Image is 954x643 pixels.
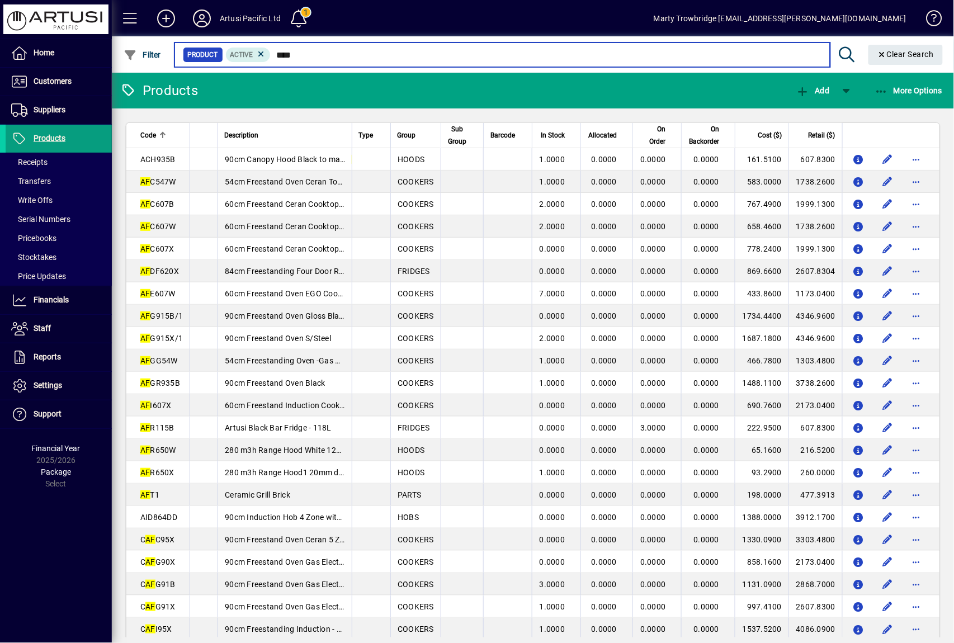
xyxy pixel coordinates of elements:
span: 0.0000 [640,356,666,365]
span: Ceramic Grill Brick [225,490,290,499]
span: 0.0000 [592,155,617,164]
button: More options [908,352,925,370]
td: 1687.1800 [735,327,788,349]
button: Edit [879,441,896,459]
span: 0.0000 [540,490,565,499]
div: Sub Group [448,123,476,148]
a: Support [6,400,112,428]
em: AF [145,557,155,566]
span: 1.0000 [540,177,565,186]
span: 1.0000 [540,155,565,164]
div: Allocated [588,129,627,141]
a: Settings [6,372,112,400]
span: Reports [34,352,61,361]
button: More options [908,195,925,213]
td: 858.1600 [735,551,788,573]
span: 84cm Freestanding Four Door Refridgerator & [PERSON_NAME] [225,267,452,276]
span: Transfers [11,177,51,186]
span: 0.0000 [592,379,617,387]
span: 0.0000 [592,244,617,253]
button: More options [908,441,925,459]
span: 0.0000 [540,311,565,320]
td: 4346.9600 [788,327,842,349]
span: Type [359,129,374,141]
div: Group [398,129,434,141]
span: 0.0000 [694,446,720,455]
span: 0.0000 [640,513,666,522]
span: 0.0000 [694,222,720,231]
span: 0.0000 [694,244,720,253]
span: 280 m3h Range Hood1 20mm duct - S/S [225,468,369,477]
td: 3303.4800 [788,528,842,551]
span: COOKERS [398,379,434,387]
button: Add [148,8,184,29]
span: 60cm Freestand Oven EGO Cooktop White [225,289,376,298]
span: C C95X [140,535,175,544]
span: 90cm Canopy Hood Black to match GR935B [225,155,391,164]
span: 0.0000 [592,311,617,320]
span: E607W [140,289,176,298]
span: 0.0000 [592,535,617,544]
span: C607B [140,200,174,209]
span: Pricebooks [11,234,56,243]
span: Products [34,134,65,143]
div: On Order [640,123,676,148]
td: 1173.0400 [788,282,842,305]
span: COOKERS [398,401,434,410]
span: 60cm Freestand Induction Cooktop Electric Oven S/S [225,401,415,410]
button: Edit [879,150,896,168]
a: Serial Numbers [6,210,112,229]
span: 0.0000 [640,289,666,298]
span: Suppliers [34,105,65,114]
span: Financial Year [32,444,81,453]
span: Settings [34,381,62,390]
span: 0.0000 [592,177,617,186]
button: Profile [184,8,220,29]
span: 0.0000 [640,222,666,231]
span: 0.0000 [694,513,720,522]
span: R650X [140,468,174,477]
button: Edit [879,262,896,280]
span: DF620X [140,267,179,276]
span: Retail ($) [809,129,835,141]
em: AF [140,200,150,209]
div: Products [120,82,198,100]
span: 0.0000 [694,535,720,544]
span: GG54W [140,356,178,365]
td: 1738.2600 [788,171,842,193]
a: Write Offs [6,191,112,210]
td: 466.7800 [735,349,788,372]
button: More Options [872,81,946,101]
em: AF [140,468,150,477]
span: Group [398,129,416,141]
span: Product [188,49,218,60]
button: Edit [879,464,896,481]
span: Allocated [588,129,617,141]
td: 477.3913 [788,484,842,506]
td: 1330.0900 [735,528,788,551]
div: Artusi Pacific Ltd [220,10,281,27]
td: 222.9500 [735,417,788,439]
button: More options [908,150,925,168]
span: C G90X [140,557,176,566]
span: HOODS [398,446,424,455]
span: G915B/1 [140,311,183,320]
em: AF [145,535,155,544]
span: 0.0000 [640,490,666,499]
td: 1999.1300 [788,193,842,215]
span: 0.0000 [694,334,720,343]
span: AID864DD [140,513,177,522]
span: 0.0000 [640,267,666,276]
em: AF [140,423,150,432]
span: 0.0000 [694,155,720,164]
span: Filter [124,50,161,59]
a: Pricebooks [6,229,112,248]
span: 90cm Freestand Oven S/Steel [225,334,331,343]
button: More options [908,620,925,638]
button: Edit [879,374,896,392]
button: More options [908,575,925,593]
span: 0.0000 [592,222,617,231]
span: 0.0000 [540,446,565,455]
td: 583.0000 [735,171,788,193]
a: Stocktakes [6,248,112,267]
